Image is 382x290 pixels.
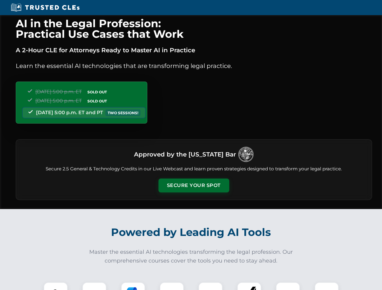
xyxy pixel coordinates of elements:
span: [DATE] 5:00 p.m. ET [35,89,82,95]
h3: Approved by the [US_STATE] Bar [134,149,236,160]
img: Logo [238,147,253,162]
button: Secure Your Spot [158,179,229,192]
span: SOLD OUT [85,89,109,95]
p: Learn the essential AI technologies that are transforming legal practice. [16,61,372,71]
p: Master the essential AI technologies transforming the legal profession. Our comprehensive courses... [85,248,297,265]
h1: AI in the Legal Profession: Practical Use Cases that Work [16,18,372,39]
span: [DATE] 5:00 p.m. ET [35,98,82,104]
p: Secure 2.5 General & Technology Credits in our Live Webcast and learn proven strategies designed ... [23,166,364,172]
h2: Powered by Leading AI Tools [24,222,359,243]
p: A 2-Hour CLE for Attorneys Ready to Master AI in Practice [16,45,372,55]
span: SOLD OUT [85,98,109,104]
img: Trusted CLEs [9,3,81,12]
